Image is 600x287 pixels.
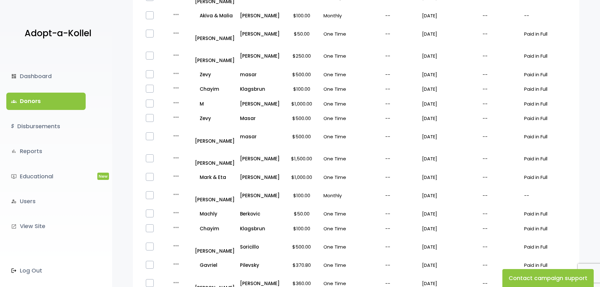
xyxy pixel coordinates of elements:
i: more_horiz [172,242,180,250]
p: -- [483,154,519,163]
p: masar [240,132,280,141]
p: Paid in Full [524,114,570,123]
p: One Time [323,70,353,79]
i: more_horiz [172,172,180,180]
a: Gavriel [195,261,235,269]
p: -- [483,132,519,141]
p: Berkovic [240,210,280,218]
p: -- [358,52,417,60]
i: ondemand_video [11,174,17,179]
p: [PERSON_NAME] [195,150,235,167]
i: more_horiz [172,132,180,140]
p: Pilevsky [240,261,280,269]
p: $50.00 [285,210,318,218]
p: $100.00 [285,224,318,233]
p: -- [358,114,417,123]
a: [PERSON_NAME] [195,48,235,65]
i: more_horiz [172,70,180,77]
a: Zevy [195,114,235,123]
p: $100.00 [285,11,318,20]
p: -- [358,224,417,233]
a: Chayim [195,224,235,233]
a: masar [240,70,280,79]
p: $50.00 [285,30,318,38]
p: -- [358,132,417,141]
i: more_horiz [172,191,180,198]
p: [DATE] [422,224,477,233]
button: Contact campaign support [502,269,594,287]
p: [DATE] [422,191,477,200]
a: Chayim [195,85,235,93]
p: Paid in Full [524,261,570,269]
p: Paid in Full [524,85,570,93]
p: $500.00 [285,243,318,251]
p: -- [483,224,519,233]
p: One Time [323,261,353,269]
a: dashboardDashboard [6,68,86,85]
p: -- [358,11,417,20]
p: [DATE] [422,85,477,93]
p: One Time [323,85,353,93]
p: One Time [323,52,353,60]
a: Machly [195,210,235,218]
p: [DATE] [422,173,477,181]
a: manage_accountsUsers [6,193,86,210]
p: One Time [323,114,353,123]
p: -- [358,210,417,218]
a: Zevy [195,70,235,79]
p: Paid in Full [524,100,570,108]
p: $500.00 [285,70,318,79]
p: Klagsbrun [240,224,280,233]
p: -- [358,154,417,163]
p: -- [483,85,519,93]
p: -- [358,30,417,38]
p: $1,000.00 [285,100,318,108]
i: more_horiz [172,279,180,286]
p: One Time [323,100,353,108]
p: [DATE] [422,154,477,163]
p: $100.00 [285,191,318,200]
a: bar_chartReports [6,143,86,160]
p: Paid in Full [524,243,570,251]
a: Mark & Eta [195,173,235,181]
p: [PERSON_NAME] [240,154,280,163]
p: One Time [323,210,353,218]
p: [DATE] [422,132,477,141]
a: [PERSON_NAME] [240,11,280,20]
p: -- [524,191,570,200]
p: -- [358,243,417,251]
i: bar_chart [11,148,17,154]
p: [PERSON_NAME] [240,191,280,200]
a: Akiva & Malia [195,11,235,20]
a: $Disbursements [6,118,86,135]
p: Paid in Full [524,154,570,163]
span: groups [11,99,17,104]
p: One Time [323,154,353,163]
p: [PERSON_NAME] [240,173,280,181]
p: [PERSON_NAME] [195,128,235,145]
p: Paid in Full [524,224,570,233]
a: Klagsbrun [240,85,280,93]
i: more_horiz [172,154,180,162]
a: [PERSON_NAME] [240,100,280,108]
p: -- [483,11,519,20]
p: [PERSON_NAME] [195,187,235,204]
p: [PERSON_NAME] [240,52,280,60]
a: ondemand_videoEducationalNew [6,168,86,185]
p: $250.00 [285,52,318,60]
p: -- [358,85,417,93]
p: [DATE] [422,30,477,38]
span: New [97,173,109,180]
a: Soricillo [240,243,280,251]
i: more_horiz [172,260,180,268]
p: Adopt-a-Kollel [25,26,91,41]
p: One Time [323,132,353,141]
